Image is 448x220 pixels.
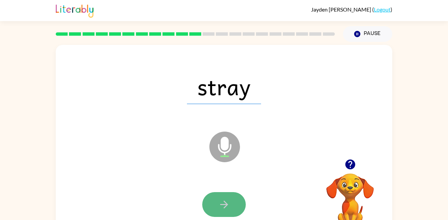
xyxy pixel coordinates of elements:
button: Pause [343,26,392,42]
img: Literably [56,3,93,18]
span: Jayden [PERSON_NAME] [311,6,372,13]
div: ( ) [311,6,392,13]
a: Logout [374,6,391,13]
span: stray [187,69,261,104]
